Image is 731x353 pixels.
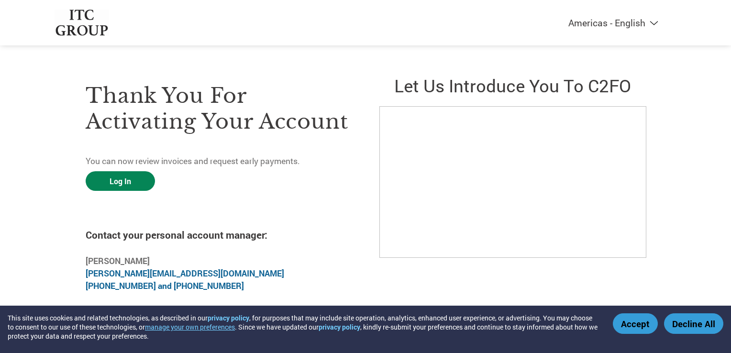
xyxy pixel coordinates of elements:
[8,313,599,341] div: This site uses cookies and related technologies, as described in our , for purposes that may incl...
[55,10,109,36] img: ITC Group
[86,268,284,279] a: [PERSON_NAME][EMAIL_ADDRESS][DOMAIN_NAME]
[86,280,244,291] a: [PHONE_NUMBER] and [PHONE_NUMBER]
[379,106,646,258] iframe: C2FO Introduction Video
[86,171,155,191] a: Log In
[145,322,235,331] button: manage your own preferences
[86,255,150,266] b: [PERSON_NAME]
[379,74,645,97] h2: Let us introduce you to C2FO
[86,228,352,242] h4: Contact your personal account manager:
[208,313,249,322] a: privacy policy
[319,322,360,331] a: privacy policy
[664,313,723,334] button: Decline All
[613,313,658,334] button: Accept
[86,83,352,134] h3: Thank you for activating your account
[86,155,352,167] p: You can now review invoices and request early payments.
